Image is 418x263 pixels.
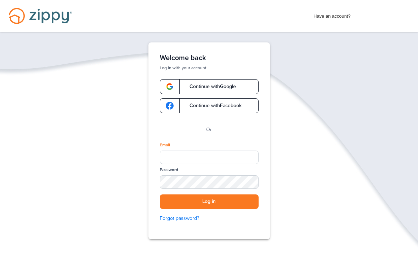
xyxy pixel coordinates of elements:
[160,175,259,189] input: Password
[206,126,212,134] p: Or
[160,151,259,164] input: Email
[160,98,259,113] a: google-logoContinue withFacebook
[160,194,259,209] button: Log in
[160,79,259,94] a: google-logoContinue withGoogle
[160,215,259,222] a: Forgot password?
[166,83,174,90] img: google-logo
[166,102,174,110] img: google-logo
[160,167,178,173] label: Password
[313,9,351,20] span: Have an account?
[160,142,170,148] label: Email
[160,54,259,62] h1: Welcome back
[182,103,242,108] span: Continue with Facebook
[182,84,236,89] span: Continue with Google
[160,65,259,71] p: Log in with your account.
